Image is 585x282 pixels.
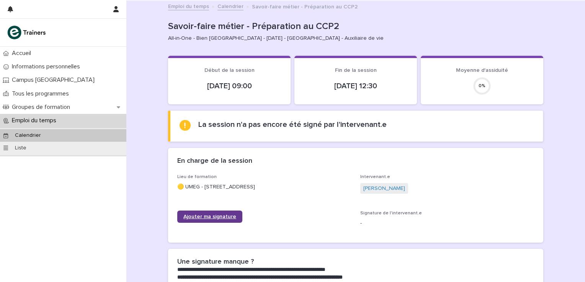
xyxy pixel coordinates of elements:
[360,219,534,227] p: -
[9,132,47,139] p: Calendrier
[360,211,422,216] span: Signature de l'intervenant.e
[9,76,101,84] p: Campus [GEOGRAPHIC_DATA]
[168,21,540,32] p: Savoir-faire métier - Préparation au CCP2
[335,68,377,73] span: Fin de la session
[177,157,252,165] h2: En charge de la session
[168,2,209,10] a: Emploi du temps
[473,83,491,89] div: 0 %
[204,68,255,73] span: Début de la session
[363,185,405,193] a: [PERSON_NAME]
[360,175,390,179] span: Intervenant.e
[304,81,408,91] p: [DATE] 12:30
[9,90,75,97] p: Tous les programmes
[9,63,86,70] p: Informations personnelles
[198,120,387,129] h2: La session n'a pas encore été signé par l'intervenant.e
[252,2,358,10] p: Savoir-faire métier - Préparation au CCP2
[9,117,62,124] p: Emploi du temps
[177,258,254,266] h2: Une signature manque ?
[177,211,242,223] a: Ajouter ma signature
[177,175,217,179] span: Lieu de formation
[456,68,508,73] span: Moyenne d'assiduité
[9,145,33,151] p: Liste
[9,104,76,111] p: Groupes de formation
[6,25,48,40] img: K0CqGN7SDeD6s4JG8KQk
[177,81,281,91] p: [DATE] 09:00
[168,35,537,42] p: All-in-One - Bien [GEOGRAPHIC_DATA] - [DATE] - [GEOGRAPHIC_DATA] - Auxiliaire de vie
[183,214,236,219] span: Ajouter ma signature
[177,183,351,191] p: 🟡 UMEG - [STREET_ADDRESS]
[217,2,243,10] a: Calendrier
[9,50,37,57] p: Accueil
